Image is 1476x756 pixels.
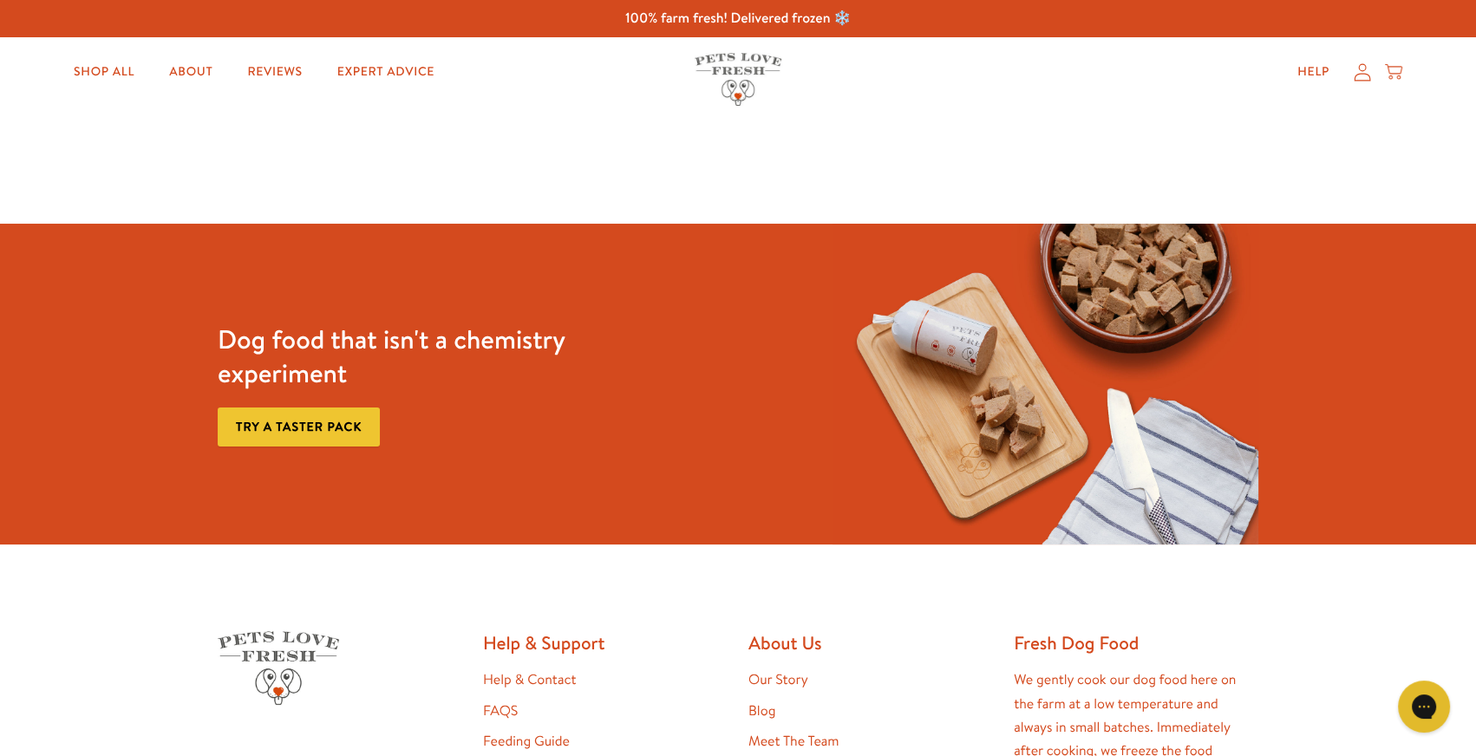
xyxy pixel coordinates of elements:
img: Pets Love Fresh [218,631,339,705]
a: Reviews [233,55,316,89]
img: Fussy [833,224,1258,544]
a: FAQS [483,701,518,720]
iframe: Gorgias live chat messenger [1389,675,1459,739]
a: About [155,55,226,89]
a: Help & Contact [483,670,576,689]
h2: About Us [748,631,993,655]
a: Blog [748,701,775,720]
a: Meet The Team [748,732,839,751]
img: Pets Love Fresh [695,53,781,106]
a: Our Story [748,670,808,689]
h2: Fresh Dog Food [1014,631,1258,655]
a: Help [1283,55,1343,89]
a: Shop All [60,55,148,89]
h3: Dog food that isn't a chemistry experiment [218,323,643,390]
a: Feeding Guide [483,732,570,751]
a: Try a taster pack [218,407,380,446]
a: Expert Advice [323,55,448,89]
h2: Help & Support [483,631,728,655]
